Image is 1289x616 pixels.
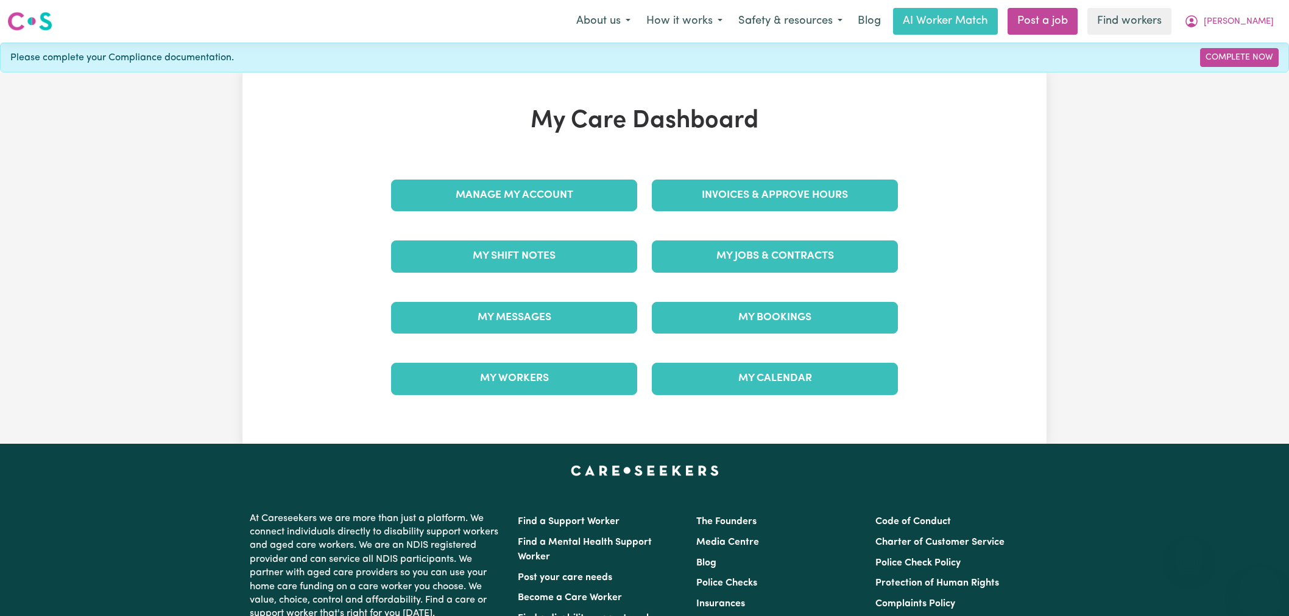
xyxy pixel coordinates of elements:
a: Careseekers logo [7,7,52,35]
button: My Account [1176,9,1282,34]
a: Protection of Human Rights [875,578,999,588]
a: Media Centre [696,537,759,547]
a: My Shift Notes [391,240,637,272]
a: Careseekers home page [571,466,719,475]
a: Become a Care Worker [518,593,622,603]
a: Complaints Policy [875,599,955,609]
button: Safety & resources [730,9,850,34]
a: Blog [850,8,888,35]
iframe: Close message [1177,538,1201,562]
a: The Founders [696,517,757,527]
a: Find a Support Worker [518,517,620,527]
a: My Messages [391,302,637,334]
span: Please complete your Compliance documentation. [10,51,234,65]
a: My Calendar [652,363,898,394]
a: My Jobs & Contracts [652,240,898,272]
span: [PERSON_NAME] [1204,15,1274,29]
a: Charter of Customer Service [875,537,1005,547]
a: Manage My Account [391,180,637,211]
h1: My Care Dashboard [384,107,905,136]
a: AI Worker Match [893,8,998,35]
a: Post your care needs [518,573,612,583]
a: Find workers [1087,8,1171,35]
a: Blog [696,558,716,568]
img: Careseekers logo [7,10,52,32]
a: Police Checks [696,578,757,588]
a: Post a job [1008,8,1078,35]
button: How it works [638,9,730,34]
a: Police Check Policy [875,558,961,568]
a: Complete Now [1200,48,1279,67]
iframe: Button to launch messaging window [1240,567,1279,606]
a: Code of Conduct [875,517,951,527]
a: Find a Mental Health Support Worker [518,537,652,562]
a: My Bookings [652,302,898,334]
a: Invoices & Approve Hours [652,180,898,211]
button: About us [568,9,638,34]
a: Insurances [696,599,745,609]
a: My Workers [391,363,637,394]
